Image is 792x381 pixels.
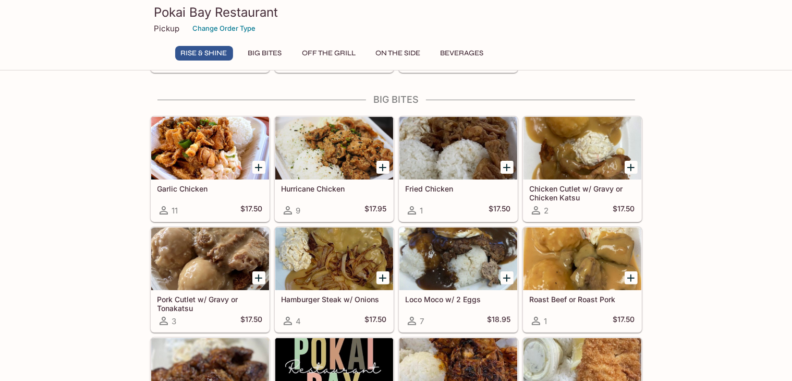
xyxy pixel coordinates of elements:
button: Rise & Shine [175,46,233,61]
button: Beverages [435,46,490,61]
a: Roast Beef or Roast Pork1$17.50 [523,227,642,332]
button: Add Hurricane Chicken [376,161,389,174]
div: Pork Cutlet w/ Gravy or Tonakatsu [151,228,269,290]
h5: $17.50 [613,204,635,217]
h5: Fried Chicken [406,184,511,193]
div: Garlic Chicken [151,117,269,180]
div: Loco Moco w/ 2 Eggs [399,228,517,290]
button: Add Fried Chicken [501,161,514,174]
h4: Big Bites [150,94,642,105]
span: 3 [172,316,177,326]
div: Roast Beef or Roast Pork [523,228,641,290]
div: Hurricane Chicken [275,117,393,180]
span: 1 [420,206,423,216]
h5: $17.50 [489,204,511,217]
span: 1 [544,316,547,326]
button: Off The Grill [297,46,362,61]
h5: $17.50 [365,315,387,327]
button: Add Garlic Chicken [252,161,265,174]
a: Hamburger Steak w/ Onions4$17.50 [275,227,394,332]
h5: $17.50 [241,315,263,327]
button: Add Pork Cutlet w/ Gravy or Tonakatsu [252,271,265,284]
div: Hamburger Steak w/ Onions [275,228,393,290]
button: Add Chicken Cutlet w/ Gravy or Chicken Katsu [625,161,638,174]
h5: Hamburger Steak w/ Onions [282,295,387,304]
button: Change Order Type [188,20,261,37]
h5: Chicken Cutlet w/ Gravy or Chicken Katsu [530,184,635,201]
button: Add Roast Beef or Roast Pork [625,271,638,284]
div: Chicken Cutlet w/ Gravy or Chicken Katsu [523,117,641,180]
h5: $17.50 [613,315,635,327]
h5: Hurricane Chicken [282,184,387,193]
h5: Garlic Chicken [157,184,263,193]
a: Pork Cutlet w/ Gravy or Tonakatsu3$17.50 [151,227,270,332]
button: Add Hamburger Steak w/ Onions [376,271,389,284]
h5: Pork Cutlet w/ Gravy or Tonakatsu [157,295,263,312]
a: Garlic Chicken11$17.50 [151,116,270,222]
button: On The Side [370,46,427,61]
p: Pickup [154,23,180,33]
span: 4 [296,316,301,326]
span: 9 [296,206,301,216]
span: 11 [172,206,178,216]
button: Add Loco Moco w/ 2 Eggs [501,271,514,284]
h5: Loco Moco w/ 2 Eggs [406,295,511,304]
h3: Pokai Bay Restaurant [154,4,638,20]
a: Hurricane Chicken9$17.95 [275,116,394,222]
a: Loco Moco w/ 2 Eggs7$18.95 [399,227,518,332]
a: Chicken Cutlet w/ Gravy or Chicken Katsu2$17.50 [523,116,642,222]
span: 7 [420,316,424,326]
h5: $17.95 [365,204,387,217]
button: Big Bites [241,46,288,61]
h5: $17.50 [241,204,263,217]
span: 2 [544,206,549,216]
div: Fried Chicken [399,117,517,180]
a: Fried Chicken1$17.50 [399,116,518,222]
h5: $18.95 [488,315,511,327]
h5: Roast Beef or Roast Pork [530,295,635,304]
